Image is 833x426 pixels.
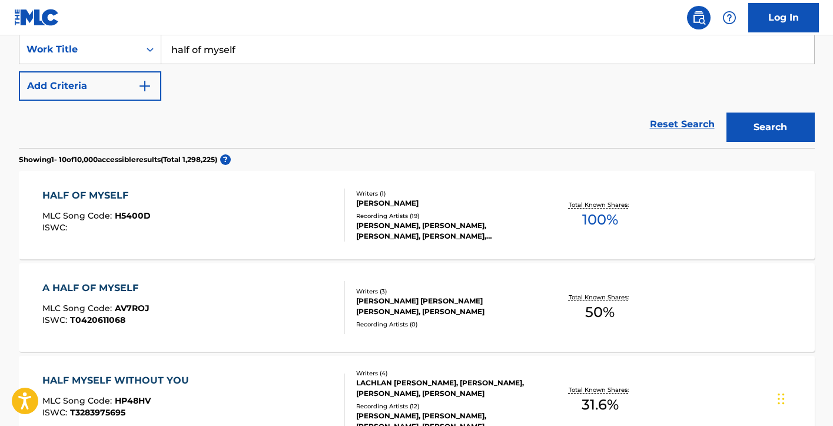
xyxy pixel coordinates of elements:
[115,303,150,313] span: AV7ROJ
[774,369,833,426] iframe: Chat Widget
[748,3,819,32] a: Log In
[356,296,534,317] div: [PERSON_NAME] [PERSON_NAME] [PERSON_NAME], [PERSON_NAME]
[356,287,534,296] div: Writers ( 3 )
[356,189,534,198] div: Writers ( 1 )
[42,189,151,203] div: HALF OF MYSELF
[115,395,151,406] span: HP48HV
[70,315,125,325] span: T0420611068
[356,198,534,209] div: [PERSON_NAME]
[42,407,70,418] span: ISWC :
[356,320,534,329] div: Recording Artists ( 0 )
[569,293,632,302] p: Total Known Shares:
[569,200,632,209] p: Total Known Shares:
[42,303,115,313] span: MLC Song Code :
[42,281,150,295] div: A HALF OF MYSELF
[19,35,815,148] form: Search Form
[42,222,70,233] span: ISWC :
[356,369,534,378] div: Writers ( 4 )
[19,71,161,101] button: Add Criteria
[220,154,231,165] span: ?
[356,402,534,411] div: Recording Artists ( 12 )
[569,385,632,394] p: Total Known Shares:
[42,395,115,406] span: MLC Song Code :
[70,407,125,418] span: T3283975695
[582,394,619,415] span: 31.6 %
[356,220,534,242] div: [PERSON_NAME], [PERSON_NAME], [PERSON_NAME], [PERSON_NAME], [PERSON_NAME]
[356,212,534,220] div: Recording Artists ( 19 )
[644,111,721,137] a: Reset Search
[19,263,815,352] a: A HALF OF MYSELFMLC Song Code:AV7ROJISWC:T0420611068Writers (3)[PERSON_NAME] [PERSON_NAME] [PERSO...
[42,374,195,388] div: HALF MYSELF WITHOUT YOU
[42,210,115,221] span: MLC Song Code :
[138,79,152,93] img: 9d2ae6d4665cec9f34b9.svg
[585,302,615,323] span: 50 %
[42,315,70,325] span: ISWC :
[722,11,736,25] img: help
[687,6,711,29] a: Public Search
[19,154,217,165] p: Showing 1 - 10 of 10,000 accessible results (Total 1,298,225 )
[356,378,534,399] div: LACHLAN [PERSON_NAME], [PERSON_NAME], [PERSON_NAME], [PERSON_NAME]
[718,6,741,29] div: Help
[26,42,132,57] div: Work Title
[14,9,59,26] img: MLC Logo
[19,171,815,259] a: HALF OF MYSELFMLC Song Code:H5400DISWC:Writers (1)[PERSON_NAME]Recording Artists (19)[PERSON_NAME...
[115,210,151,221] span: H5400D
[582,209,618,230] span: 100 %
[778,381,785,417] div: Drag
[692,11,706,25] img: search
[726,113,815,142] button: Search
